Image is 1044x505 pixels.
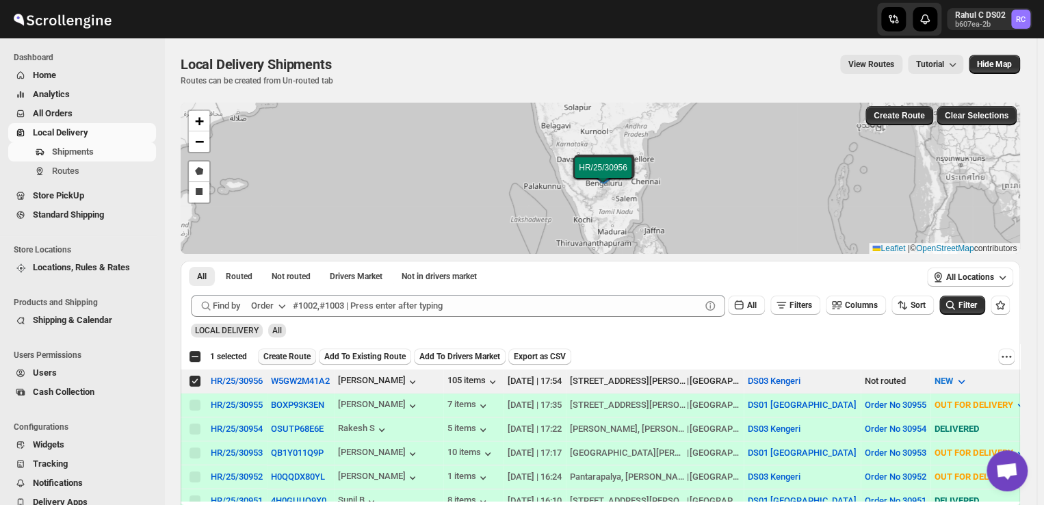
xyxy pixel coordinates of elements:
[195,326,259,335] span: LOCAL DELIVERY
[402,271,477,282] span: Not in drivers market
[748,448,857,458] button: DS01 [GEOGRAPHIC_DATA]
[869,243,1020,255] div: © contributors
[935,376,953,386] span: NEW
[969,55,1020,74] button: Map action label
[330,271,382,282] span: Drivers Market
[33,127,88,138] span: Local Delivery
[595,166,615,181] img: Marker
[11,2,114,36] img: ScrollEngine
[338,471,419,484] div: [PERSON_NAME]
[33,315,112,325] span: Shipping & Calendar
[926,442,1036,464] button: OUT FOR DELIVERY
[213,299,240,313] span: Find by
[447,399,490,413] button: 7 items
[570,374,740,388] div: |
[865,400,926,410] button: Order No 30955
[955,10,1006,21] p: Rahul C DS02
[926,370,976,392] button: NEW
[955,21,1006,29] p: b607ea-2b
[338,447,419,461] button: [PERSON_NAME]
[33,478,83,488] span: Notifications
[272,271,311,282] span: Not routed
[508,470,562,484] div: [DATE] | 16:24
[595,166,616,181] img: Marker
[263,351,311,362] span: Create Route
[689,422,740,436] div: [GEOGRAPHIC_DATA]
[211,424,263,434] div: HR/25/30954
[916,244,974,253] a: OpenStreetMap
[508,398,562,412] div: [DATE] | 17:35
[8,161,156,181] button: Routes
[789,300,812,310] span: Filters
[728,296,765,315] button: All
[52,146,94,157] span: Shipments
[33,387,94,397] span: Cash Collection
[14,350,157,361] span: Users Permissions
[874,110,925,121] span: Create Route
[33,262,130,272] span: Locations, Rules & Rates
[570,446,686,460] div: [GEOGRAPHIC_DATA][PERSON_NAME], [GEOGRAPHIC_DATA]
[508,348,571,365] button: Export as CSV
[211,400,263,410] button: HR/25/30955
[594,167,614,182] img: Marker
[14,244,157,255] span: Store Locations
[33,439,64,450] span: Widgets
[263,267,319,286] button: Unrouted
[447,375,499,389] button: 105 items
[14,297,157,308] span: Products and Shipping
[891,296,934,315] button: Sort
[33,190,84,200] span: Store PickUp
[414,348,506,365] button: Add To Drivers Market
[570,422,686,436] div: [PERSON_NAME], [PERSON_NAME]
[570,470,686,484] div: Pantarapalya, [PERSON_NAME]
[447,471,490,484] button: 1 items
[570,470,740,484] div: |
[8,435,156,454] button: Widgets
[338,399,419,413] button: [PERSON_NAME]
[570,374,686,388] div: [STREET_ADDRESS][PERSON_NAME][PERSON_NAME]
[689,374,740,388] div: [GEOGRAPHIC_DATA]
[514,351,566,362] span: Export as CSV
[935,422,1032,436] div: DELIVERED
[447,423,490,437] button: 5 items
[8,454,156,474] button: Tracking
[508,446,562,460] div: [DATE] | 17:17
[33,89,70,99] span: Analytics
[865,471,926,482] button: Order No 30952
[747,300,757,310] span: All
[748,376,800,386] button: DS03 Kengeri
[570,446,740,460] div: |
[8,383,156,402] button: Cash Collection
[508,422,562,436] div: [DATE] | 17:22
[243,295,297,317] button: Order
[1016,15,1026,24] text: RC
[338,375,419,389] div: [PERSON_NAME]
[845,300,878,310] span: Columns
[211,376,263,386] div: HR/25/30956
[939,296,985,315] button: Filter
[592,168,613,183] img: Marker
[211,448,263,458] button: HR/25/30953
[189,111,209,131] a: Zoom in
[338,423,389,437] button: Rakesh S
[865,374,926,388] div: Not routed
[189,267,215,286] button: All
[258,348,316,365] button: Create Route
[189,182,209,203] a: Draw a rectangle
[271,424,324,434] button: OSUTP68E6E
[189,131,209,152] a: Zoom out
[689,446,740,460] div: [GEOGRAPHIC_DATA]
[8,66,156,85] button: Home
[271,448,324,458] button: QB1Y011Q9P
[594,169,614,184] img: Marker
[447,447,495,461] button: 10 items
[52,166,79,176] span: Routes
